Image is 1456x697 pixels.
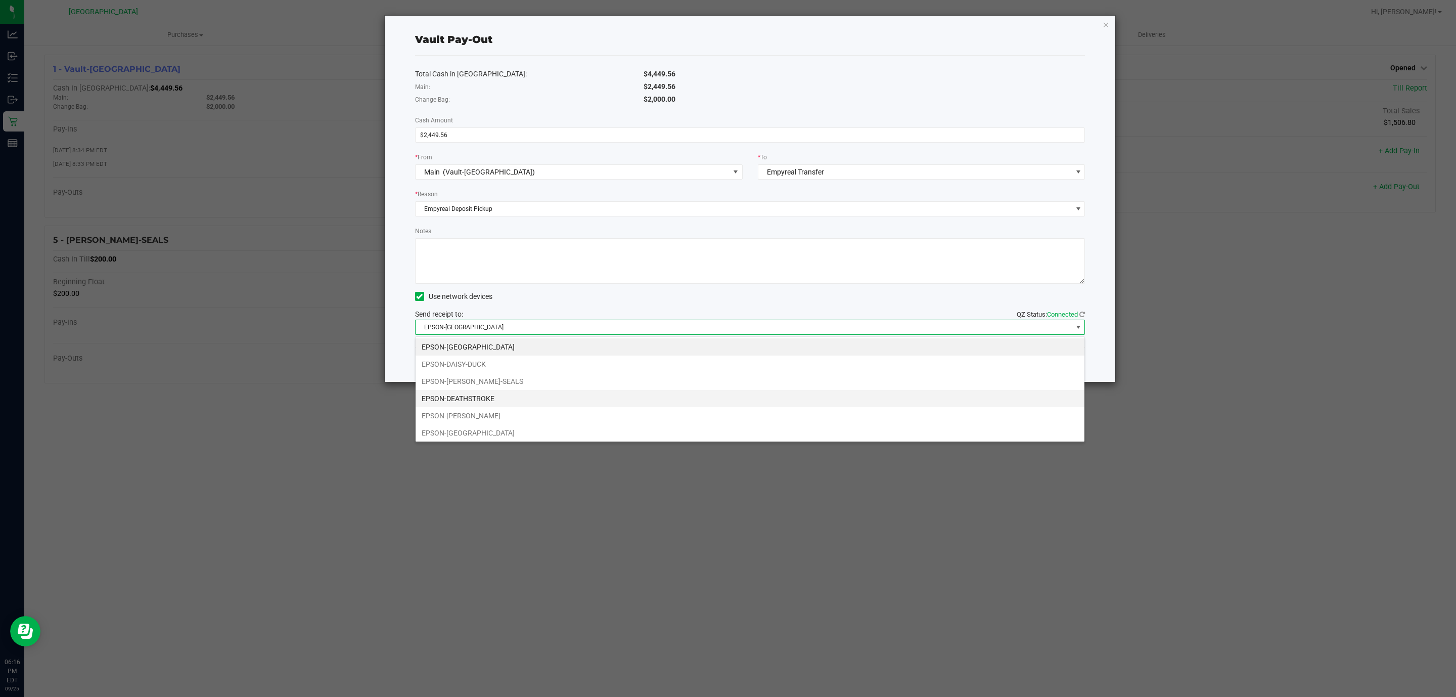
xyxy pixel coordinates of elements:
span: QZ Status: [1017,311,1085,318]
label: Use network devices [415,291,492,302]
span: Send receipt to: [415,310,463,318]
span: Connected [1047,311,1078,318]
span: $2,000.00 [644,95,675,103]
label: Reason [415,190,438,199]
span: Cash Amount [415,117,453,124]
li: EPSON-DEATHSTROKE [416,390,1084,407]
label: From [415,153,432,162]
iframe: Resource center [10,616,40,646]
span: Change Bag: [415,96,450,103]
li: EPSON-[GEOGRAPHIC_DATA] [416,424,1084,442]
span: Main [424,168,440,176]
span: Main: [415,83,430,91]
li: EPSON-[PERSON_NAME]-SEALS [416,373,1084,390]
li: EPSON-[PERSON_NAME] [416,407,1084,424]
label: To [758,153,767,162]
li: EPSON-[GEOGRAPHIC_DATA] [416,338,1084,356]
span: $4,449.56 [644,70,675,78]
label: Notes [415,227,431,236]
li: EPSON-DAISY-DUCK [416,356,1084,373]
span: $2,449.56 [644,82,675,91]
div: Vault Pay-Out [415,32,492,47]
span: (Vault-[GEOGRAPHIC_DATA]) [443,168,535,176]
span: Empyreal Transfer [767,168,824,176]
span: Total Cash in [GEOGRAPHIC_DATA]: [415,70,527,78]
span: EPSON-[GEOGRAPHIC_DATA] [416,320,1072,334]
span: Empyreal Deposit Pickup [416,202,1072,216]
